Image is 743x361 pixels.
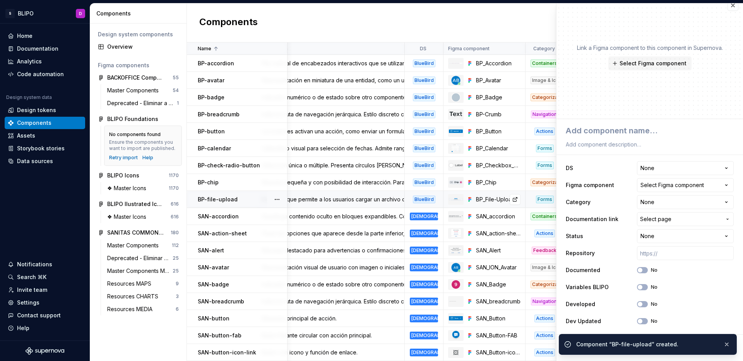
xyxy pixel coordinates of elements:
div: Retry import [109,155,138,161]
p: BP-file-upload [198,196,238,203]
div: Elemento principal de acción. [257,315,404,322]
p: BP-button [198,128,225,135]
label: Status [566,232,583,240]
div: Search ⌘K [17,273,46,281]
a: BLIPO Foundations [95,113,182,125]
div: SAN_Alert [476,247,520,254]
div: 3 [176,293,179,300]
div: Master Components [107,87,162,94]
div: No components found [109,131,161,138]
div: 616 [171,201,179,207]
img: SAN_accordion [449,215,463,218]
a: Data sources [5,155,85,167]
a: Documentation [5,43,85,55]
a: Resources MAPS9 [104,278,182,290]
div: Panel de opciones que aparece desde la parte inferior, común en móvil. [257,230,404,237]
div: BlueBird [413,145,435,152]
div: SAN_Button-icon-link [476,349,520,356]
div: Home [17,32,33,40]
div: SAN_accordion [476,213,520,220]
div: Indica la ruta de navegación jerárquica. Estilo discreto con separadores. [257,298,404,305]
p: BP-check-radio-button [198,162,260,169]
img: BP_Checkbox_RadioButton [449,163,463,168]
div: Calendario visual para selección de fechas. Admite rangos y deshabilitados. [257,145,404,152]
p: SAN-alert [198,247,224,254]
div: Documentation [17,45,58,53]
p: SAN-badge [198,281,229,288]
img: SAN_action-sheet [451,229,461,238]
div: Ensure the components you want to import are published. [109,139,177,152]
p: SAN-breadcrumb [198,298,244,305]
label: No [651,301,657,307]
div: Master Components [107,242,162,249]
div: SAN_Button-FAB [476,332,520,339]
div: SAN_Badge [476,281,520,288]
div: Image & Icons [531,264,559,271]
a: Resources CHARTS3 [104,290,182,303]
div: BlueBird [413,60,435,67]
div: Feedback [532,247,558,254]
div: BP_Accordion [476,60,520,67]
label: Category [566,198,591,206]
div: BP_Calendar [476,145,520,152]
div: 25 [173,255,179,261]
a: Master Components54 [104,84,182,97]
label: Documentation link [566,215,618,223]
div: BP_Checkbox_RadioButton [476,162,520,169]
div: Botón con icono y función de enlace. [257,349,404,356]
a: Components [5,117,85,129]
div: [DEMOGRAPHIC_DATA] Commons [410,298,438,305]
div: Design system components [98,31,179,38]
div: 1170 [169,172,179,179]
a: Storybook stories [5,142,85,155]
div: BP_Avatar [476,77,520,84]
div: Mensaje destacado para advertencias o confirmaciones críticas. [257,247,404,254]
div: Resources CHARTS [107,293,161,300]
p: SAN-accordion [198,213,239,220]
button: Select page [637,212,734,226]
img: SAN_Button [449,316,463,321]
div: 55 [173,75,179,81]
img: SAN_Badge [451,280,461,289]
a: SANITAS COMMON Components180 [95,226,182,239]
div: Containers [531,213,559,220]
label: Documented [566,266,600,274]
img: SAN_Alert [449,246,463,254]
div: SAN_ION_Avatar [476,264,520,271]
p: BP-calendar [198,145,231,152]
div: Forms [536,162,554,169]
p: BP-breadcrumb [198,111,240,118]
div: Categorization & Status [531,179,559,186]
div: BP-Crumb [476,111,520,118]
div: 1170 [169,185,179,191]
div: Design system data [6,94,52,100]
div: [DEMOGRAPHIC_DATA] Commons [410,281,438,288]
div: Components [96,10,183,17]
p: Category [533,46,555,52]
div: [DEMOGRAPHIC_DATA] Commons [410,230,438,237]
p: SAN-action-sheet [198,230,247,237]
img: SAN_Button-icon-link [451,348,461,357]
a: BLIPO Ilustrated Icons616 [95,198,182,210]
div: Actions [534,332,555,339]
a: Settings [5,296,85,309]
div: Navigation [531,298,558,305]
a: Resources MEDIA6 [104,303,182,315]
h2: Components [199,16,258,30]
div: Navigation [531,111,558,118]
p: SAN-avatar [198,264,229,271]
div: BP_Chip [476,179,520,186]
input: https:// [637,246,734,260]
label: Developed [566,300,595,308]
button: Notifications [5,258,85,271]
a: ❖ Master Icons616 [104,211,182,223]
a: Help [142,155,153,161]
div: S [5,9,15,18]
img: BP_Accordion [449,63,463,64]
a: Design tokens [5,104,85,116]
p: Link a Figma component to this component in Supernova. [577,44,723,52]
a: Deprecated - Eliminar a futuro1 [104,97,182,109]
a: Supernova Logo [26,347,64,355]
div: Actions [534,349,555,356]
